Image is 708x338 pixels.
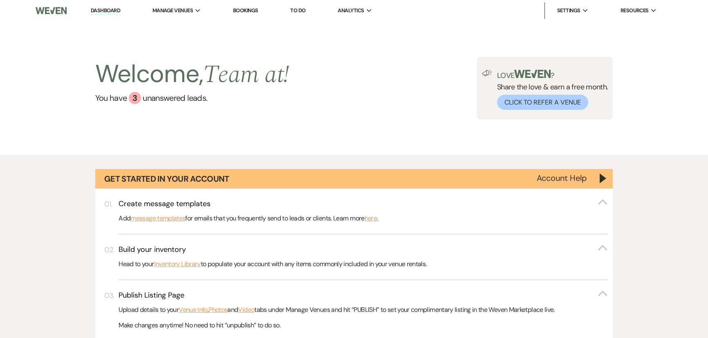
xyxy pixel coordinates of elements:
div: 3 [129,92,141,104]
span: Settings [557,7,580,15]
span: Analytics [338,7,364,15]
img: weven-logo-green.svg [514,70,551,78]
span: Resources [621,7,649,15]
a: Dashboard [91,7,120,15]
img: Weven Logo [36,2,67,19]
a: Inventory Library [154,259,201,269]
a: message templates [130,213,185,224]
p: Make changes anytime! No need to hit “unpublish” to do so. [119,320,608,331]
a: Video [238,305,254,315]
button: Create message templates [119,199,608,209]
span: Team at ! [203,56,289,93]
a: Photos [208,305,227,315]
h3: Create message templates [119,199,211,209]
button: Click to Refer a Venue [497,95,588,110]
a: To Do [290,7,305,14]
p: Head to your to populate your account with any items commonly included in your venue rentals. [119,259,608,269]
a: Bookings [233,7,258,14]
span: Manage Venues [152,7,193,15]
h3: Build your inventory [119,245,186,255]
img: loud-speaker-illustration.svg [482,70,492,76]
div: Share the love & earn a free month. [492,70,608,110]
h2: Welcome, [95,57,289,92]
h3: Publish Listing Page [119,290,184,300]
button: Publish Listing Page [119,290,608,300]
a: Venue Info [179,305,208,315]
p: Add for emails that you frequently send to leads or clients. Learn more . [119,213,608,224]
button: Build your inventory [119,245,608,255]
p: Upload details to your , and tabs under Manage Venues and hit “PUBLISH” to set your complimentary... [119,305,608,315]
a: You have 3 unanswered leads. [95,92,289,104]
button: Account Help [537,174,587,182]
a: here [365,213,377,224]
h1: Get Started in Your Account [104,173,229,185]
p: Love ? [497,70,608,79]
